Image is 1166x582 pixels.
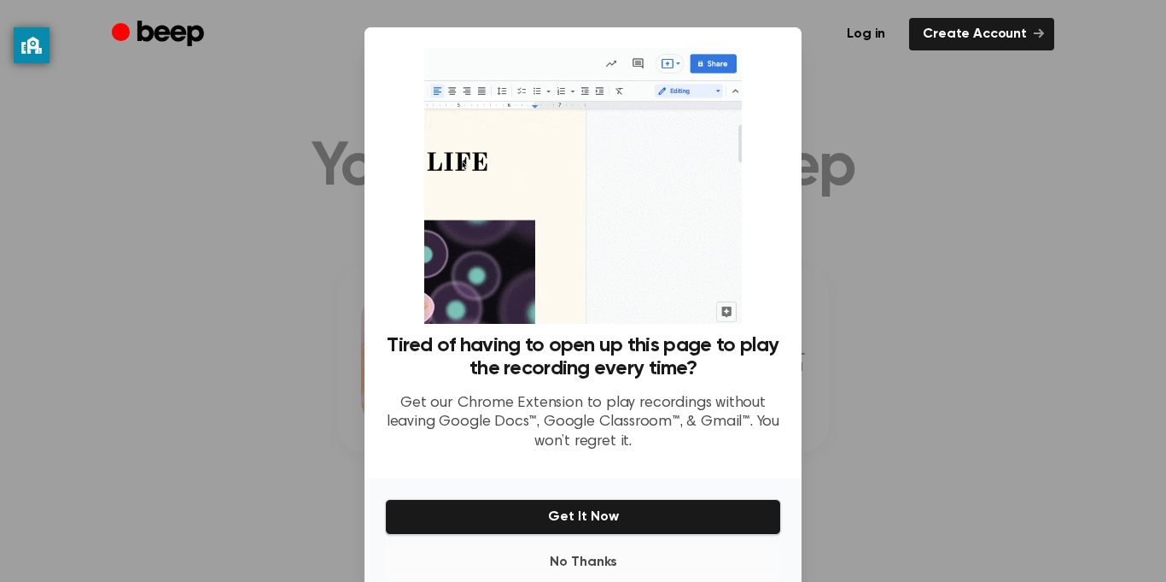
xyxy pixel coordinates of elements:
[909,18,1054,50] a: Create Account
[833,18,899,50] a: Log in
[424,48,741,324] img: Beep extension in action
[385,545,781,579] button: No Thanks
[385,394,781,452] p: Get our Chrome Extension to play recordings without leaving Google Docs™, Google Classroom™, & Gm...
[385,334,781,380] h3: Tired of having to open up this page to play the recording every time?
[14,27,50,63] button: privacy banner
[385,499,781,535] button: Get It Now
[112,18,208,51] a: Beep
